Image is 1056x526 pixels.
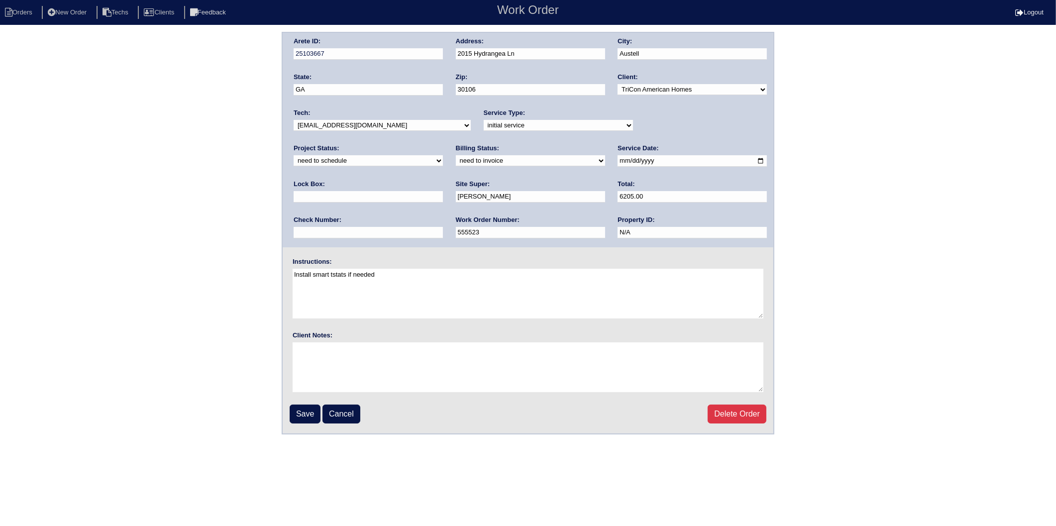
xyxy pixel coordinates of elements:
[618,180,634,189] label: Total:
[618,73,637,82] label: Client:
[294,144,339,153] label: Project Status:
[322,405,360,423] a: Cancel
[290,405,320,423] input: Save
[42,8,95,16] a: New Order
[42,6,95,19] li: New Order
[456,144,499,153] label: Billing Status:
[293,331,332,340] label: Client Notes:
[294,37,320,46] label: Arete ID:
[97,8,136,16] a: Techs
[618,215,654,224] label: Property ID:
[294,180,325,189] label: Lock Box:
[618,37,632,46] label: City:
[456,73,468,82] label: Zip:
[708,405,766,423] a: Delete Order
[618,144,658,153] label: Service Date:
[484,108,526,117] label: Service Type:
[138,6,182,19] li: Clients
[294,73,312,82] label: State:
[294,215,341,224] label: Check Number:
[456,48,605,60] input: Enter a location
[1015,8,1044,16] a: Logout
[456,37,484,46] label: Address:
[293,269,763,318] textarea: Install smart tstats if needed
[97,6,136,19] li: Techs
[293,257,332,266] label: Instructions:
[184,6,234,19] li: Feedback
[294,108,311,117] label: Tech:
[456,180,490,189] label: Site Super:
[138,8,182,16] a: Clients
[456,215,520,224] label: Work Order Number:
